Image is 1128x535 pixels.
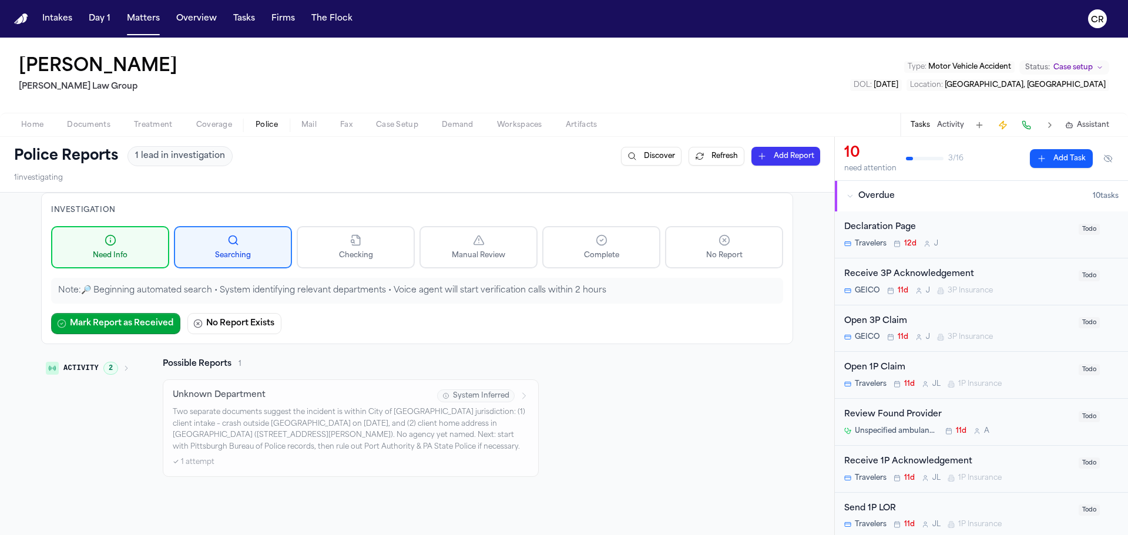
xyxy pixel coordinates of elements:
button: Overdue10tasks [835,181,1128,211]
div: need attention [844,164,897,173]
button: Day 1 [84,8,115,29]
span: Case Setup [376,120,418,130]
div: Declaration Page [844,221,1072,234]
span: 1 lead in investigation [135,150,225,162]
span: DOL : [854,82,872,89]
button: Discover [621,147,681,166]
button: No Report Exists [187,313,281,334]
span: 10 task s [1093,191,1119,201]
h3: Unknown Department [173,389,266,401]
button: Need Info [51,226,169,268]
span: Searching [215,251,251,260]
a: Home [14,14,28,25]
span: J L [932,379,941,389]
button: Firms [267,8,300,29]
div: Open task: Review Found Provider [835,399,1128,446]
h2: Possible Reports [163,358,231,370]
span: Todo [1079,317,1100,328]
button: Tasks [229,8,260,29]
h1: Police Reports [14,147,118,166]
div: Open 3P Claim [844,315,1072,328]
a: The Flock [307,8,357,29]
span: A [984,426,989,436]
span: Type : [908,63,926,70]
span: J [926,332,930,342]
span: Artifacts [566,120,597,130]
a: Matters [122,8,164,29]
span: Treatment [134,120,173,130]
span: Todo [1079,411,1100,422]
button: Tasks [911,120,930,130]
span: 1 investigating [14,173,63,183]
span: System Inferred [437,389,515,402]
span: J L [932,473,941,483]
span: 3P Insurance [948,332,993,342]
span: Travelers [855,239,887,248]
h2: [PERSON_NAME] Law Group [19,80,182,94]
button: Overview [172,8,221,29]
div: 10 [844,144,897,163]
button: Edit Type: Motor Vehicle Accident [904,61,1015,73]
span: Overdue [858,190,895,202]
button: Activity [937,120,964,130]
span: Police [256,120,278,130]
span: 12d [904,239,916,248]
div: Open 1P Claim [844,361,1072,375]
div: Open task: Open 3P Claim [835,305,1128,352]
span: Checking [339,251,373,260]
span: Travelers [855,379,887,389]
div: Open task: Receive 3P Acknowledgement [835,258,1128,305]
span: Todo [1079,270,1100,281]
span: No Report [706,251,743,260]
button: Edit DOL: 2025-07-19 [850,79,902,91]
button: Edit matter name [19,56,177,78]
span: 1P Insurance [958,520,1002,529]
span: 2 [103,362,118,375]
span: 3P Insurance [948,286,993,295]
div: ✓ 1 attempt [173,457,529,467]
span: Todo [1079,457,1100,469]
button: Hide completed tasks (⌘⇧H) [1097,149,1119,168]
span: Activity [63,364,99,373]
button: Assistant [1065,120,1109,130]
button: Searching [174,226,292,268]
div: Send 1P LOR [844,502,1072,516]
span: GEICO [855,332,880,342]
button: Checking [297,226,415,268]
span: 1P Insurance [958,379,1002,389]
span: Location : [910,82,943,89]
p: Two separate documents suggest the incident is within City of [GEOGRAPHIC_DATA] jurisdiction: (1)... [173,407,529,453]
span: Need Info [93,251,127,260]
button: Edit Location: Pittsburgh, PA [907,79,1109,91]
span: J [926,286,930,295]
span: Workspaces [497,120,542,130]
span: 11d [898,332,908,342]
button: No Report [665,226,783,268]
span: 11d [898,286,908,295]
span: GEICO [855,286,880,295]
div: Open task: Declaration Page [835,211,1128,258]
span: Coverage [196,120,232,130]
button: Add Task [1030,149,1093,168]
button: Intakes [38,8,77,29]
span: Travelers [855,520,887,529]
img: Finch Logo [14,14,28,25]
span: 11d [904,520,915,529]
span: Assistant [1077,120,1109,130]
span: Travelers [855,473,887,483]
span: 11d [956,426,966,436]
span: Fax [340,120,352,130]
button: Mark Report as Received [51,313,180,334]
div: Unknown DepartmentSystem InferredTwo separate documents suggest the incident is within City of [G... [163,379,539,477]
span: J [934,239,938,248]
span: Status: [1025,63,1050,72]
span: J L [932,520,941,529]
span: [DATE] [874,82,898,89]
span: Todo [1079,224,1100,235]
span: Manual Review [452,251,505,260]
